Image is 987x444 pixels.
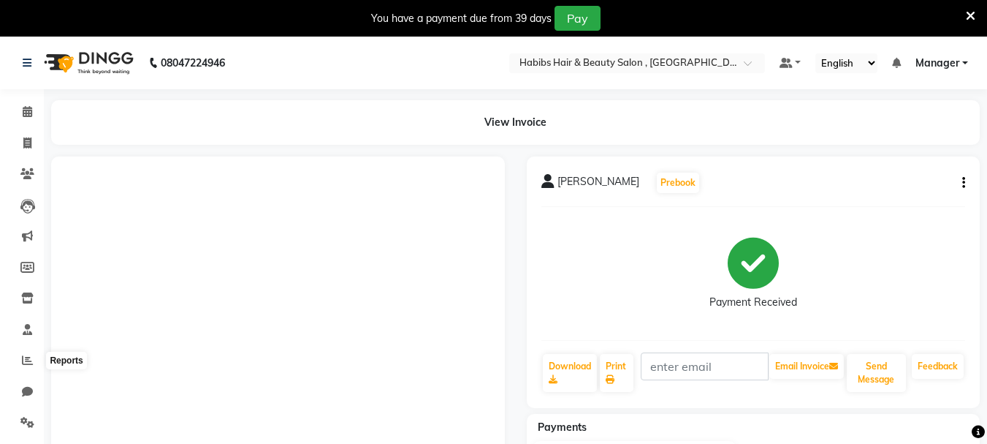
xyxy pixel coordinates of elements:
[538,421,587,434] span: Payments
[912,354,964,379] a: Feedback
[371,11,552,26] div: You have a payment due from 39 days
[51,100,980,145] div: View Invoice
[543,354,597,392] a: Download
[847,354,906,392] button: Send Message
[769,354,844,379] button: Email Invoice
[555,6,601,31] button: Pay
[641,353,769,380] input: enter email
[37,42,137,83] img: logo
[915,56,959,71] span: Manager
[709,295,797,310] div: Payment Received
[657,173,699,193] button: Prebook
[46,352,86,369] div: Reports
[600,354,633,392] a: Print
[161,42,225,83] b: 08047224946
[557,174,639,195] span: [PERSON_NAME]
